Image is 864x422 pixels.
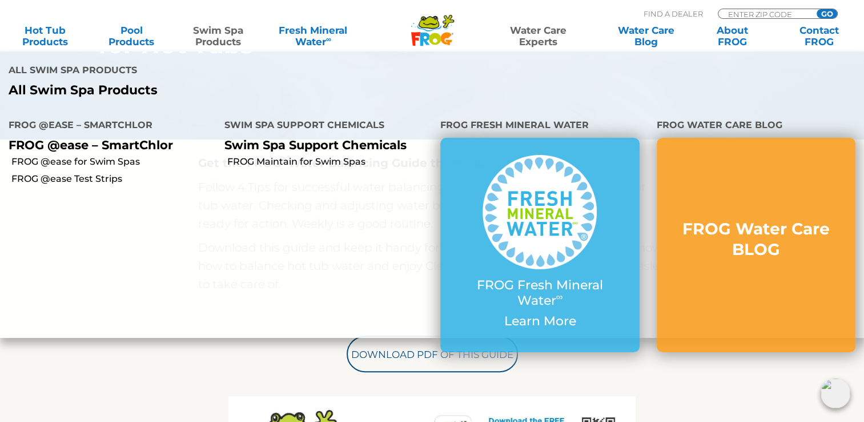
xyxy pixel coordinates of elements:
h4: FROG Water Care BLOG [657,115,855,138]
a: FROG Fresh Mineral Water∞ Learn More [463,155,616,335]
h4: All Swim Spa Products [9,60,423,83]
p: Swim Spa Support Chemicals [224,138,423,152]
a: ContactFROG [785,25,853,47]
a: AboutFROG [699,25,766,47]
sup: ∞ [556,291,563,302]
a: FROG Water Care BLOG [680,218,833,272]
img: openIcon [821,379,850,408]
a: PoolProducts [98,25,166,47]
p: FROG @ease – SmartChlor [9,138,207,152]
input: Zip Code Form [727,9,804,19]
a: FROG @ease Test Strips [11,173,216,185]
a: Fresh MineralWater∞ [271,25,355,47]
a: FROG Maintain for Swim Spas [227,156,432,168]
a: All Swim Spa Products [9,83,423,98]
input: GO [817,9,837,18]
a: Water CareExperts [484,25,593,47]
h3: FROG Water Care BLOG [680,218,833,260]
a: FROG @ease for Swim Spas [11,156,216,168]
p: FROG Fresh Mineral Water [463,278,616,308]
a: Hot TubProducts [11,25,79,47]
p: Learn More [463,314,616,329]
a: Swim SpaProducts [184,25,252,47]
h4: FROG @ease – SmartChlor [9,115,207,138]
h4: Swim Spa Support Chemicals [224,115,423,138]
sup: ∞ [326,35,331,43]
a: Water CareBlog [612,25,680,47]
p: Find A Dealer [644,9,703,19]
a: Download PDF of this Guide [347,336,518,372]
h4: FROG Fresh Mineral Water [440,115,639,138]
